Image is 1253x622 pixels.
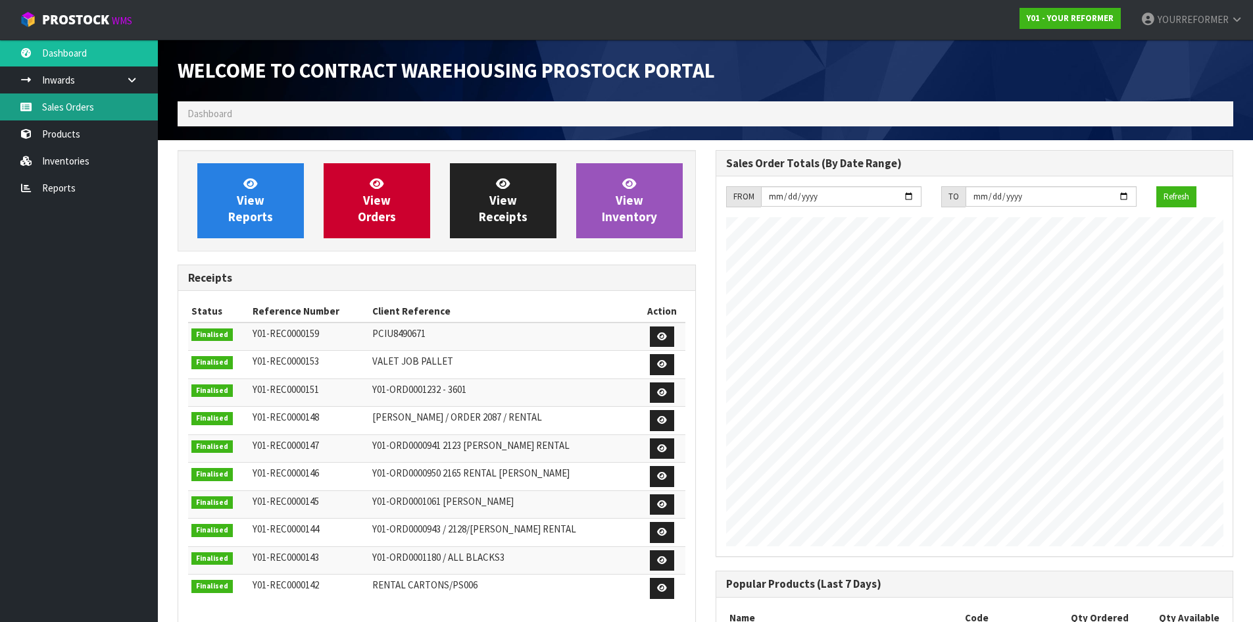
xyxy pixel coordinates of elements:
[197,163,304,238] a: ViewReports
[639,301,685,322] th: Action
[253,551,319,563] span: Y01-REC0000143
[372,327,426,340] span: PCIU8490671
[112,14,132,27] small: WMS
[191,580,233,593] span: Finalised
[191,412,233,425] span: Finalised
[253,383,319,396] span: Y01-REC0000151
[253,411,319,423] span: Y01-REC0000148
[1158,13,1229,26] span: YOURREFORMER
[358,176,396,225] span: View Orders
[372,523,576,535] span: Y01-ORD0000943 / 2128/[PERSON_NAME] RENTAL
[191,552,233,565] span: Finalised
[191,524,233,537] span: Finalised
[372,495,514,507] span: Y01-ORD0001061 [PERSON_NAME]
[253,523,319,535] span: Y01-REC0000144
[253,467,319,479] span: Y01-REC0000146
[188,301,249,322] th: Status
[228,176,273,225] span: View Reports
[372,551,504,563] span: Y01-ORD0001180 / ALL BLACKS3
[602,176,657,225] span: View Inventory
[188,272,685,284] h3: Receipts
[191,440,233,454] span: Finalised
[479,176,528,225] span: View Receipts
[42,11,109,28] span: ProStock
[191,468,233,481] span: Finalised
[372,467,570,479] span: Y01-ORD0000950 2165 RENTAL [PERSON_NAME]
[1027,13,1114,24] strong: Y01 - YOUR REFORMER
[372,439,570,452] span: Y01-ORD0000941 2123 [PERSON_NAME] RENTAL
[372,355,453,367] span: VALET JOB PALLET
[1156,186,1196,207] button: Refresh
[191,496,233,509] span: Finalised
[372,411,542,423] span: [PERSON_NAME] / ORDER 2087 / RENTAL
[253,355,319,367] span: Y01-REC0000153
[941,186,966,207] div: TO
[191,356,233,369] span: Finalised
[372,383,466,396] span: Y01-ORD0001232 - 3601
[178,57,715,84] span: Welcome to Contract Warehousing ProStock Portal
[369,301,639,322] th: Client Reference
[726,186,761,207] div: FROM
[726,578,1223,590] h3: Popular Products (Last 7 Days)
[249,301,369,322] th: Reference Number
[187,107,232,120] span: Dashboard
[253,495,319,507] span: Y01-REC0000145
[20,11,36,28] img: cube-alt.png
[324,163,430,238] a: ViewOrders
[191,328,233,342] span: Finalised
[253,327,319,340] span: Y01-REC0000159
[372,579,478,591] span: RENTAL CARTONS/PS006
[726,157,1223,170] h3: Sales Order Totals (By Date Range)
[253,439,319,452] span: Y01-REC0000147
[253,579,319,591] span: Y01-REC0000142
[191,384,233,398] span: Finalised
[576,163,683,238] a: ViewInventory
[450,163,556,238] a: ViewReceipts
